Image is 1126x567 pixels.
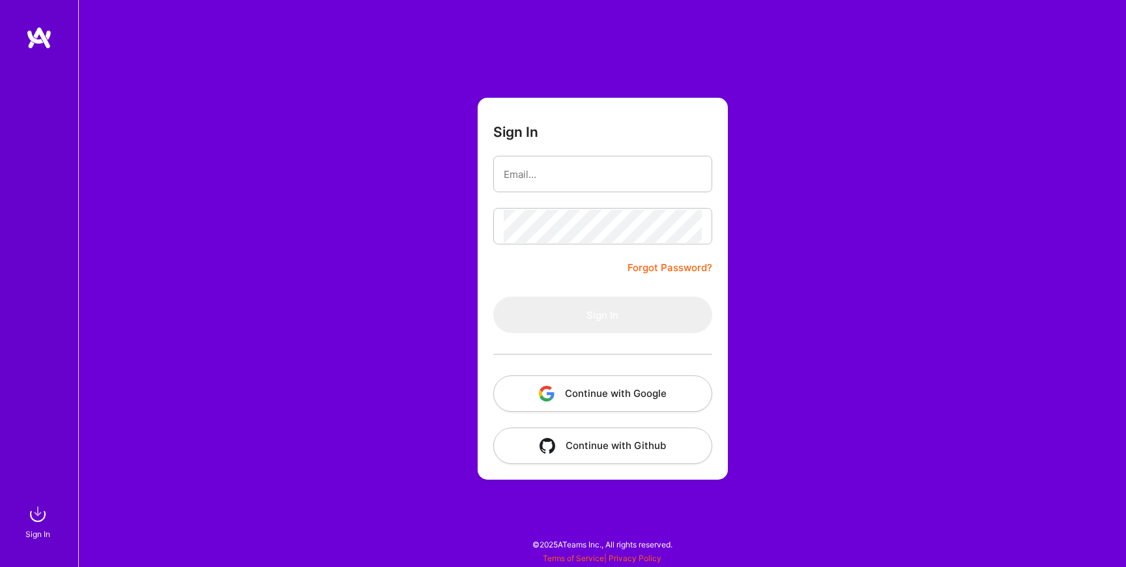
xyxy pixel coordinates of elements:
[539,386,555,401] img: icon
[493,428,712,464] button: Continue with Github
[27,501,51,541] a: sign inSign In
[25,527,50,541] div: Sign In
[493,297,712,333] button: Sign In
[609,553,661,563] a: Privacy Policy
[493,124,538,140] h3: Sign In
[493,375,712,412] button: Continue with Google
[540,438,555,454] img: icon
[504,158,702,191] input: Email...
[543,553,661,563] span: |
[543,553,604,563] a: Terms of Service
[26,26,52,50] img: logo
[78,528,1126,560] div: © 2025 ATeams Inc., All rights reserved.
[628,260,712,276] a: Forgot Password?
[25,501,51,527] img: sign in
